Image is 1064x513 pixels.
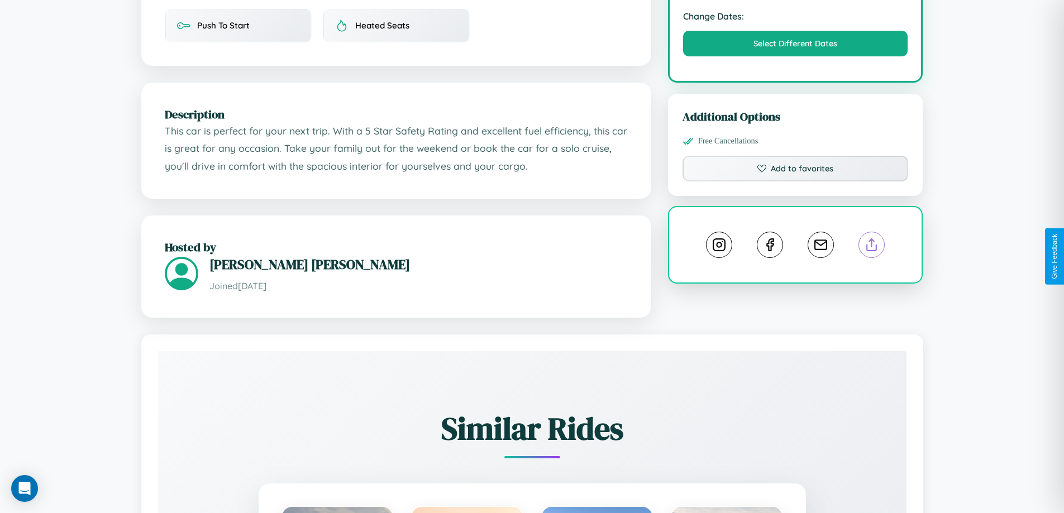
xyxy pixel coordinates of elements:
[165,239,628,255] h2: Hosted by
[209,278,628,294] p: Joined [DATE]
[683,156,909,181] button: Add to favorites
[683,108,909,124] h3: Additional Options
[683,31,908,56] button: Select Different Dates
[683,11,908,22] strong: Change Dates:
[209,255,628,274] h3: [PERSON_NAME] [PERSON_NAME]
[11,475,38,502] div: Open Intercom Messenger
[165,122,628,175] p: This car is perfect for your next trip. With a 5 Star Safety Rating and excellent fuel efficiency...
[698,136,758,146] span: Free Cancellations
[1051,234,1058,279] div: Give Feedback
[197,20,250,31] span: Push To Start
[355,20,409,31] span: Heated Seats
[197,407,867,450] h2: Similar Rides
[165,106,628,122] h2: Description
